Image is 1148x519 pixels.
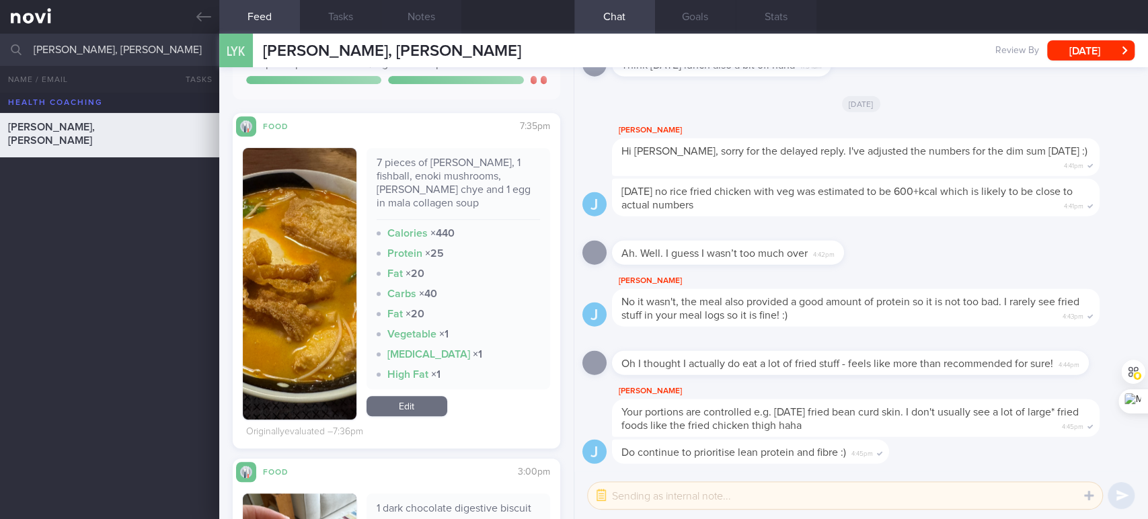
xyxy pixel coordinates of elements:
strong: Protein [387,248,422,259]
div: Food [256,465,310,477]
span: Oh I thought I actually do eat a lot of fried stuff - feels like more than recommended for sure! [621,358,1053,369]
span: Review By [995,45,1039,57]
div: Food [256,120,310,131]
strong: Fat [387,309,403,319]
strong: × 1 [473,349,482,360]
span: Hi [PERSON_NAME], sorry for the delayed reply. I've adjusted the numbers for the dim sum [DATE] :) [621,146,1087,157]
span: Your portions are controlled e.g. [DATE] fried bean curd skin. I don't usually see a lot of large... [621,407,1079,431]
div: 7 pieces of [PERSON_NAME], 1 fishball, enoki mushrooms, [PERSON_NAME] chye and 1 egg in mala coll... [377,156,540,220]
span: 7:35pm [520,122,550,131]
strong: High Fat [387,369,428,380]
div: Originally evaluated – 7:36pm [246,426,363,438]
div: [PERSON_NAME] [612,122,1140,138]
span: [PERSON_NAME], [PERSON_NAME] [263,43,521,59]
strong: Calories [387,228,428,239]
span: Ah. Well. I guess I wasn’t too much over [621,248,808,259]
div: J [582,192,607,217]
span: 4:41pm [1064,158,1083,171]
span: 4:45pm [851,446,873,458]
strong: × 25 [425,248,444,259]
span: No it wasn't, the meal also provided a good amount of protein so it is not too bad. I rarely see ... [621,296,1079,321]
img: 7 pieces of yong tau foo, 1 fishball, enoki mushrooms, xiao bai chye and 1 egg in mala collagen soup [243,148,356,420]
button: Tasks [165,66,219,93]
span: 4:44pm [1059,357,1079,370]
span: Do continue to prioritise lean protein and fibre :) [621,447,846,458]
span: 4:41pm [1064,198,1083,211]
span: [DATE] [842,96,880,112]
strong: × 20 [406,268,424,279]
span: 3:00pm [518,467,550,477]
strong: × 1 [439,329,449,340]
span: [PERSON_NAME], [PERSON_NAME] [8,122,95,146]
div: LYK [216,26,256,77]
strong: × 1 [431,369,441,380]
strong: × 20 [406,309,424,319]
div: J [582,303,607,327]
strong: Carbs [387,288,416,299]
div: [PERSON_NAME] [612,383,1140,399]
button: [DATE] [1047,40,1135,61]
strong: Fat [387,268,403,279]
strong: × 40 [419,288,437,299]
div: J [582,440,607,465]
span: 4:43pm [1063,309,1083,321]
a: Edit [367,396,447,416]
span: 4:42pm [813,247,835,259]
strong: [MEDICAL_DATA] [387,349,470,360]
span: 4:45pm [1062,419,1083,432]
strong: × 440 [430,228,455,239]
strong: Vegetable [387,329,436,340]
div: [PERSON_NAME] [612,273,1140,289]
span: [DATE] no rice fried chicken with veg was estimated to be 600+kcal which is likely to be close to... [621,186,1073,210]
